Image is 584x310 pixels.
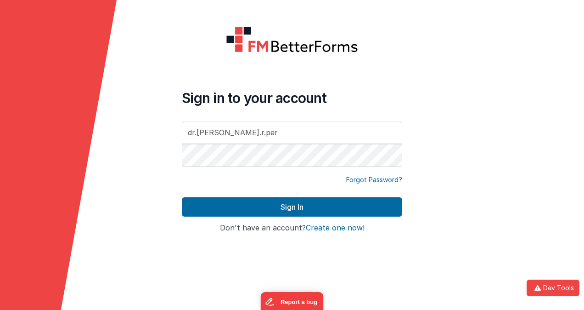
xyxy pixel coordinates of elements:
[306,224,365,232] button: Create one now!
[182,121,402,144] input: Email Address
[182,224,402,232] h4: Don't have an account?
[346,175,402,184] a: Forgot Password?
[182,90,402,106] h4: Sign in to your account
[527,280,579,296] button: Dev Tools
[182,197,402,217] button: Sign In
